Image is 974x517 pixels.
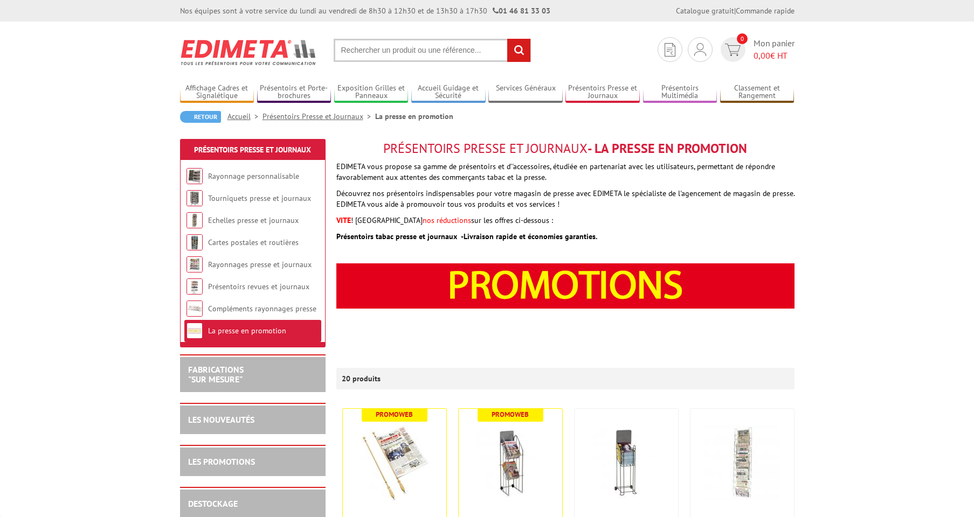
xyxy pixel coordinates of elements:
[492,410,529,419] b: Promoweb
[676,6,734,16] a: Catalogue gratuit
[336,142,795,156] h1: - La presse en promotion
[180,5,550,16] div: Nos équipes sont à votre service du lundi au vendredi de 8h30 à 12h30 et de 13h30 à 17h30
[736,6,795,16] a: Commande rapide
[208,282,309,291] a: Présentoirs revues et journaux
[208,171,299,181] a: Rayonnage personnalisable
[694,43,706,56] img: devis rapide
[357,425,432,500] img: Baguette de lecture pour journaux en bois
[194,145,311,155] a: Présentoirs Presse et Journaux
[257,83,331,101] a: Présentoirs et Porte-brochures
[336,188,795,209] p: Découvrez nos présentoirs indispensables pour votre magasin de presse avec EDIMETA le spécialiste...
[725,44,741,56] img: devis rapide
[351,215,423,225] font: ! [GEOGRAPHIC_DATA]
[188,498,238,509] a: DESTOCKAGE
[180,32,317,72] img: Edimeta
[643,83,717,101] a: Présentoirs Multimédia
[186,212,203,228] img: Echelles presse et journaux
[186,278,203,295] img: Présentoirs revues et journaux
[720,83,795,101] a: Classement et Rangement
[208,193,311,203] a: Tourniquets presse et journaux
[737,33,748,44] span: 0
[180,111,221,123] a: Retour
[180,83,254,101] a: Affichage Cadres et Signalétique
[188,364,244,385] a: FABRICATIONS"Sur Mesure"
[718,37,795,62] a: devis rapide 0 Mon panier 0,00€ HT
[493,6,550,16] strong: 01 46 81 33 03
[375,111,453,122] li: La presse en promotion
[188,414,254,425] a: LES NOUVEAUTÉS
[208,237,299,247] a: Cartes postales et routières
[208,215,299,225] a: Echelles presse et journaux
[263,111,375,121] a: Présentoirs Presse et Journaux
[423,215,471,225] font: nos réductions
[676,5,795,16] div: |
[507,39,530,62] input: rechercher
[336,232,464,241] strong: Présentoirs tabac presse et journaux -
[471,215,553,225] font: sur les offres ci-dessous :
[208,304,316,313] a: Compléments rayonnages presse
[334,83,409,101] a: Exposition Grilles et Panneaux
[488,83,563,101] a: Services Généraux
[186,168,203,184] img: Rayonnage personnalisable
[186,234,203,250] img: Cartes postales et routières
[565,83,640,101] a: Présentoirs Presse et Journaux
[473,425,548,500] img: Distributeur de journaux et magazines 2 bacs grande capacité
[754,37,795,62] span: Mon panier
[336,263,795,309] img: promotions_1
[208,326,286,336] a: La presse en promotion
[754,50,795,62] span: € HT
[186,323,203,339] img: La presse en promotion
[186,190,203,206] img: Tourniquets presse et journaux
[227,111,263,121] a: Accueil
[383,140,588,157] span: Présentoirs Presse et Journaux
[334,39,531,62] input: Rechercher un produit ou une référence...
[208,260,312,269] a: Rayonnages presse et journaux
[589,425,664,500] img: DISTRIBUTEUR DE JOURNAUX ET MAGAZINES GRIS Béton 1 BAC GRANDE CAPACITÉ
[376,410,413,419] b: Promoweb
[336,215,351,225] strong: VITE
[704,425,780,500] img: Echelle murale journaux Presam® 10 cases
[665,43,675,57] img: devis rapide
[186,256,203,273] img: Rayonnages presse et journaux
[342,368,382,389] p: 20 produits
[188,456,255,467] a: LES PROMOTIONS
[186,301,203,317] img: Compléments rayonnages presse
[464,232,597,241] strong: Livraison rapide et économies garanties.
[411,83,486,101] a: Accueil Guidage et Sécurité
[754,50,770,61] span: 0,00
[336,161,795,183] p: EDIMETA vous propose sa gamme de présentoirs et d’'accessoires, étudiée en partenariat avec les u...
